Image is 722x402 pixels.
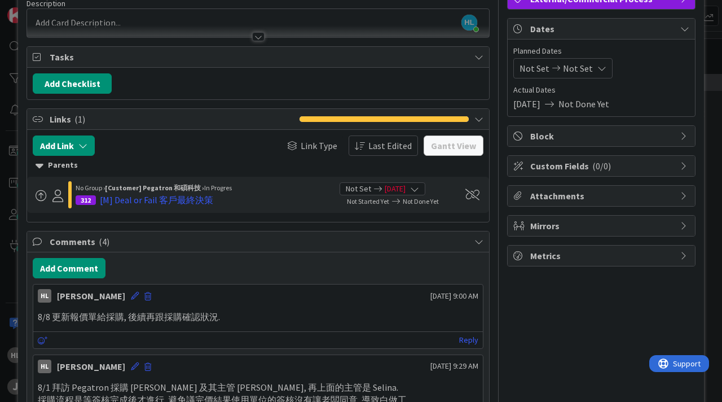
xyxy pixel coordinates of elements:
div: [PERSON_NAME] [57,289,125,303]
span: Last Edited [368,139,412,152]
span: HL [461,15,477,30]
span: ( 1 ) [74,113,85,125]
span: Custom Fields [530,159,675,173]
button: Add Checklist [33,73,112,94]
button: Last Edited [349,136,418,156]
span: ( 0/0 ) [592,160,611,172]
span: Metrics [530,249,675,263]
span: Links [50,112,294,126]
div: Parents [36,159,481,172]
span: Link Type [301,139,337,152]
div: HL [38,289,51,303]
span: Dates [530,22,675,36]
div: 312 [76,195,96,205]
button: Add Link [33,136,95,156]
a: Reply [459,333,478,347]
span: ( 4 ) [99,236,109,247]
span: [DATE] [385,183,406,195]
span: [DATE] 9:29 AM [430,360,478,372]
div: [PERSON_NAME] [57,360,125,373]
span: Not Set [563,62,593,75]
span: Mirrors [530,219,675,233]
span: Not Set [346,183,371,195]
button: Add Comment [33,258,105,278]
span: Not Done Yet [558,97,609,111]
span: Attachments [530,189,675,203]
p: 8/8 更新報價單給採購, 後續再跟採購確認狀況. [38,311,478,324]
div: HL [38,360,51,373]
span: Tasks [50,50,469,64]
span: Not Done Yet [403,197,439,206]
span: In Progres [204,183,232,192]
span: [DATE] [513,97,540,111]
span: Not Started Yet [347,197,389,206]
span: [DATE] 9:00 AM [430,290,478,302]
span: Actual Dates [513,84,689,96]
div: [M] Deal or Fail 客戶最終決策 [100,193,213,207]
p: 8/1 拜訪 Pegatron 採購 [PERSON_NAME] 及其主管 [PERSON_NAME], 再上面的主管是 Selina. [38,381,478,394]
b: [Customer] Pegatron 和碩科技 › [105,183,204,192]
span: Planned Dates [513,45,689,57]
span: Support [24,2,51,15]
button: Gantt View [424,136,483,156]
span: Comments [50,235,469,248]
span: No Group › [76,183,105,192]
span: Not Set [520,62,549,75]
span: Block [530,129,675,143]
